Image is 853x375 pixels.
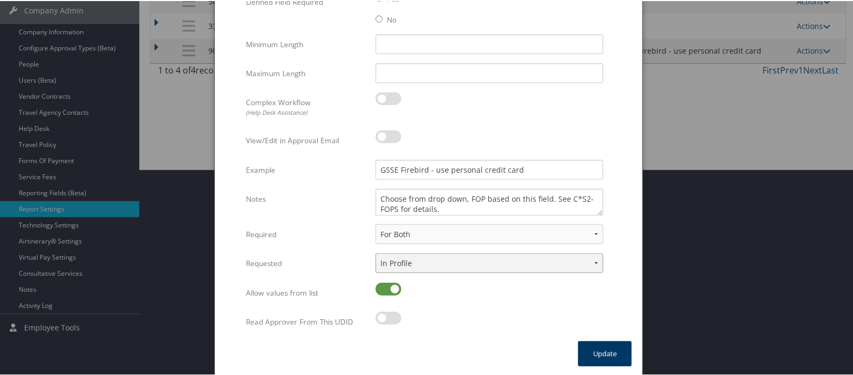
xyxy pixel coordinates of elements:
label: No [387,13,396,24]
label: Allow values from list [246,282,368,302]
div: (Help Desk Assistance) [246,107,368,116]
label: Complex Workflow [246,91,368,121]
label: Minimum Length [246,33,368,54]
label: Maximum Length [246,62,368,83]
label: View/Edit in Approval Email [246,129,368,150]
label: Required [246,223,368,244]
button: Update [578,340,632,365]
label: Example [246,159,368,179]
label: Requested [246,252,368,273]
label: Read Approver From This UDID [246,311,368,331]
label: Notes [246,188,368,208]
